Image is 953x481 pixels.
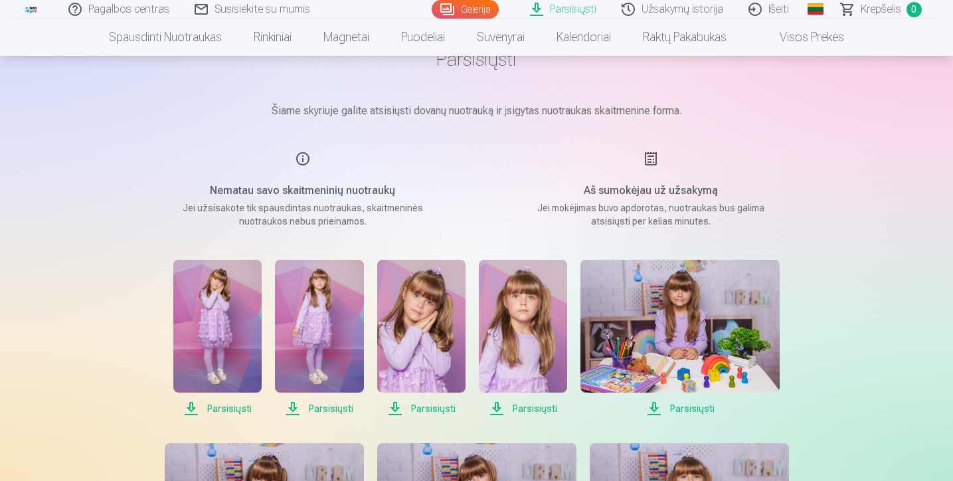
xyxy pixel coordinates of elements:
a: Puodeliai [385,19,461,56]
span: Parsisiųsti [275,401,363,417]
span: Parsisiųsti [377,401,466,417]
a: Parsisiųsti [479,260,567,417]
h5: Nematau savo skaitmeninių nuotraukų [177,183,429,199]
h1: Parsisiųsti [145,47,809,71]
a: Parsisiųsti [173,260,262,417]
a: Parsisiųsti [580,260,780,417]
span: Parsisiųsti [580,401,780,417]
a: Suvenyrai [461,19,541,56]
span: Parsisiųsti [479,401,567,417]
a: Raktų pakabukas [627,19,742,56]
span: 0 [907,2,922,17]
a: Spausdinti nuotraukas [93,19,238,56]
p: Jei užsisakote tik spausdintas nuotraukas, skaitmeninės nuotraukos nebus prieinamos. [177,201,429,228]
span: Parsisiųsti [173,401,262,417]
a: Parsisiųsti [275,260,363,417]
a: Parsisiųsti [377,260,466,417]
img: /fa2 [24,5,39,13]
span: Krepšelis [861,1,901,17]
a: Magnetai [307,19,385,56]
p: Jei mokėjimas buvo apdorotas, nuotraukas bus galima atsisiųsti per kelias minutes. [525,201,777,228]
p: Šiame skyriuje galite atsisiųsti dovanų nuotrauką ir įsigytas nuotraukas skaitmenine forma. [145,103,809,119]
a: Kalendoriai [541,19,627,56]
h5: Aš sumokėjau už užsakymą [525,183,777,199]
a: Visos prekės [742,19,860,56]
a: Rinkiniai [238,19,307,56]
